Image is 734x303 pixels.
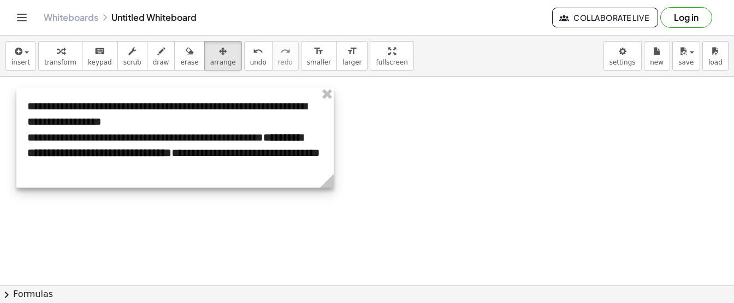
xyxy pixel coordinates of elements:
[678,59,694,66] span: save
[13,9,31,26] button: Toggle navigation
[609,59,636,66] span: settings
[376,59,407,66] span: fullscreen
[94,45,105,58] i: keyboard
[307,59,331,66] span: smaller
[11,59,30,66] span: insert
[82,41,118,71] button: keyboardkeypad
[44,12,98,23] a: Whiteboards
[650,59,664,66] span: new
[347,45,357,58] i: format_size
[552,8,658,27] button: Collaborate Live
[280,45,291,58] i: redo
[342,59,362,66] span: larger
[660,7,712,28] button: Log in
[708,59,723,66] span: load
[244,41,273,71] button: undoundo
[603,41,642,71] button: settings
[88,59,112,66] span: keypad
[44,59,76,66] span: transform
[272,41,299,71] button: redoredo
[644,41,670,71] button: new
[336,41,368,71] button: format_sizelarger
[204,41,242,71] button: arrange
[117,41,147,71] button: scrub
[180,59,198,66] span: erase
[250,59,267,66] span: undo
[5,41,36,71] button: insert
[301,41,337,71] button: format_sizesmaller
[147,41,175,71] button: draw
[123,59,141,66] span: scrub
[313,45,324,58] i: format_size
[561,13,649,22] span: Collaborate Live
[38,41,82,71] button: transform
[278,59,293,66] span: redo
[672,41,700,71] button: save
[210,59,236,66] span: arrange
[702,41,729,71] button: load
[253,45,263,58] i: undo
[174,41,204,71] button: erase
[370,41,413,71] button: fullscreen
[153,59,169,66] span: draw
